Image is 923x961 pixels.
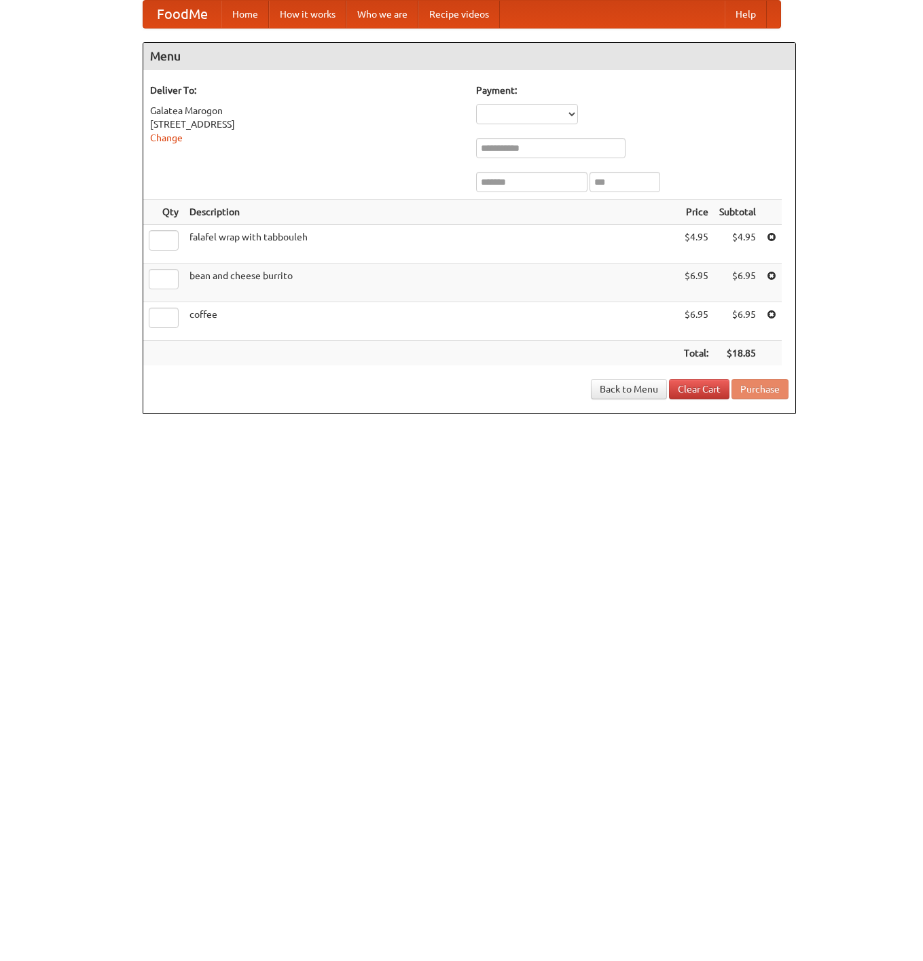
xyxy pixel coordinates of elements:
a: Back to Menu [591,379,667,399]
a: Recipe videos [418,1,500,28]
td: falafel wrap with tabbouleh [184,225,678,264]
button: Purchase [731,379,789,399]
td: $4.95 [678,225,714,264]
a: FoodMe [143,1,221,28]
h4: Menu [143,43,795,70]
td: $6.95 [714,264,761,302]
a: Home [221,1,269,28]
td: $6.95 [714,302,761,341]
th: Qty [143,200,184,225]
th: Description [184,200,678,225]
a: Clear Cart [669,379,729,399]
div: Galatea Marogon [150,104,463,117]
th: Subtotal [714,200,761,225]
td: coffee [184,302,678,341]
td: $6.95 [678,302,714,341]
th: Total: [678,341,714,366]
h5: Deliver To: [150,84,463,97]
td: bean and cheese burrito [184,264,678,302]
a: Help [725,1,767,28]
a: Who we are [346,1,418,28]
a: Change [150,132,183,143]
th: $18.85 [714,341,761,366]
td: $6.95 [678,264,714,302]
a: How it works [269,1,346,28]
th: Price [678,200,714,225]
td: $4.95 [714,225,761,264]
h5: Payment: [476,84,789,97]
div: [STREET_ADDRESS] [150,117,463,131]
